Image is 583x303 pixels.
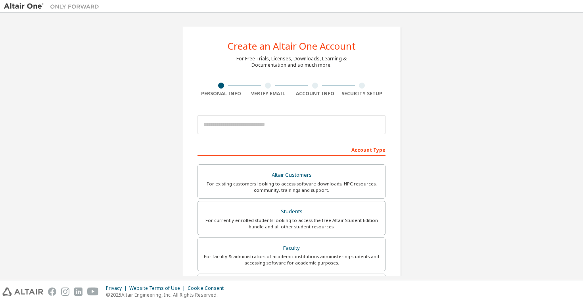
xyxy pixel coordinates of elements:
div: Verify Email [245,91,292,97]
div: Account Type [198,143,385,156]
div: Security Setup [339,91,386,97]
div: Privacy [106,285,129,291]
img: Altair One [4,2,103,10]
div: Altair Customers [203,170,380,181]
div: For faculty & administrators of academic institutions administering students and accessing softwa... [203,253,380,266]
img: youtube.svg [87,288,99,296]
div: For existing customers looking to access software downloads, HPC resources, community, trainings ... [203,181,380,193]
div: Website Terms of Use [129,285,188,291]
img: instagram.svg [61,288,69,296]
p: © 2025 Altair Engineering, Inc. All Rights Reserved. [106,291,228,298]
div: Personal Info [198,91,245,97]
div: Cookie Consent [188,285,228,291]
div: Students [203,206,380,217]
img: altair_logo.svg [2,288,43,296]
div: For Free Trials, Licenses, Downloads, Learning & Documentation and so much more. [236,56,347,68]
div: Account Info [291,91,339,97]
div: Faculty [203,243,380,254]
img: linkedin.svg [74,288,82,296]
img: facebook.svg [48,288,56,296]
div: For currently enrolled students looking to access the free Altair Student Edition bundle and all ... [203,217,380,230]
div: Create an Altair One Account [228,41,356,51]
